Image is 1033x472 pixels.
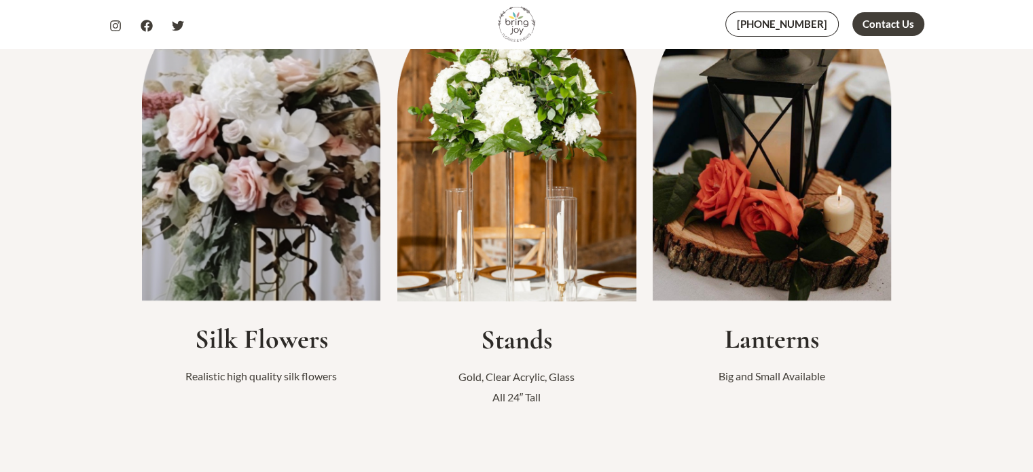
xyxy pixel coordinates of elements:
[852,12,924,36] a: Contact Us
[141,20,153,32] a: Facebook
[142,366,381,386] p: Realistic high quality silk flowers
[653,323,892,355] h2: Lanterns
[397,367,636,407] p: Gold, Clear Acrylic, Glass All 24″ Tall
[142,323,381,355] h2: Silk Flowers
[397,323,636,356] h2: Stands
[109,20,122,32] a: Instagram
[653,366,892,386] p: Big and Small Available
[172,20,184,32] a: Twitter
[498,5,535,43] img: Bring Joy
[725,12,839,37] a: [PHONE_NUMBER]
